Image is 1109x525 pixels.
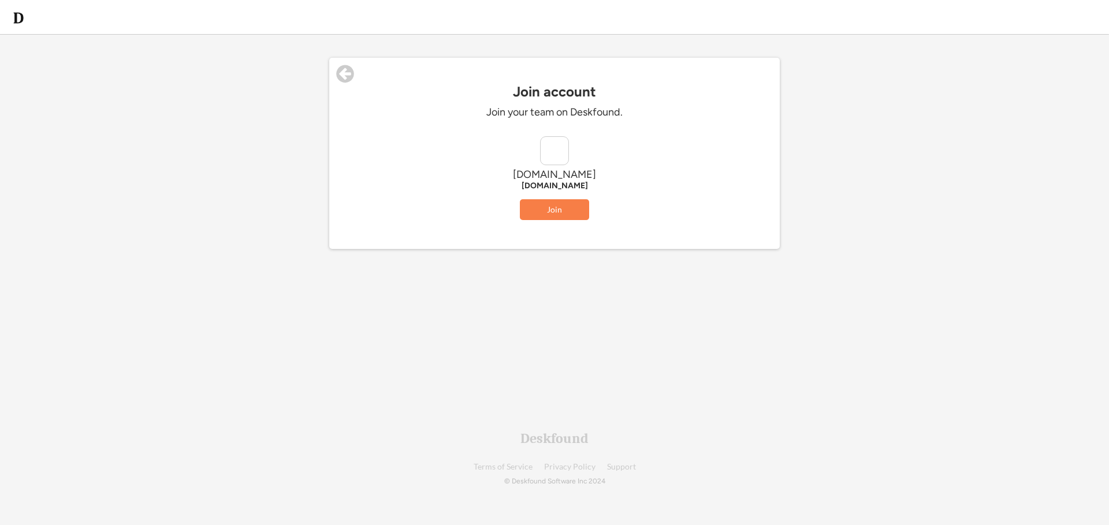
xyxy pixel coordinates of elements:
a: Terms of Service [474,463,533,471]
a: Support [607,463,636,471]
div: [DOMAIN_NAME] [381,181,728,191]
div: Join your team on Deskfound. [381,106,728,119]
a: Privacy Policy [544,463,596,471]
button: Join [520,199,589,220]
div: Deskfound [520,431,589,445]
img: d-whitebg.png [12,11,25,25]
div: Join account [329,84,780,100]
div: [DOMAIN_NAME] [381,168,728,181]
img: yH5BAEAAAAALAAAAAABAAEAAAIBRAA7 [541,137,568,165]
img: yH5BAEAAAAALAAAAAABAAEAAAIBRAA7 [1077,8,1097,28]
